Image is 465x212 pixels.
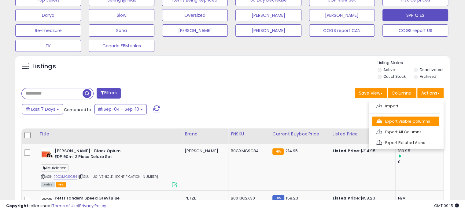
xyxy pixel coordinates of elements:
label: Out of Stock [383,74,406,79]
button: Actions [417,88,444,98]
div: B0CXMG9G84 [231,148,265,154]
button: Columns [388,88,416,98]
div: FNSKU [231,131,267,137]
button: [PERSON_NAME] [162,24,228,37]
b: [PERSON_NAME] - Black Opium EDP 90ml 3 Piece Deluxe Set [55,148,129,161]
span: | SKU: [US_VEHICLE_IDENTIFICATION_NUMBER] [78,174,158,179]
span: 2025-09-18 09:15 GMT [434,203,459,209]
label: Archived [419,74,436,79]
a: B0CXMG9G84 [54,174,77,179]
div: Listed Price [333,131,393,137]
div: [PERSON_NAME] [185,148,223,154]
button: [PERSON_NAME] [309,9,375,21]
div: ASIN: [41,148,177,186]
div: 189.95 [398,148,443,154]
button: TK [15,40,81,52]
h5: Listings [32,62,56,71]
span: Columns [392,90,411,96]
button: Darya [15,9,81,21]
button: Sep-04 - Sep-10 [94,104,147,114]
button: COGS report US [382,24,448,37]
button: Sofia [89,24,154,37]
a: Export Visible Columns [372,117,439,126]
button: [PERSON_NAME] [235,24,301,37]
span: liquidation [41,164,69,171]
span: Last 7 Days [31,106,55,112]
label: Active [383,67,395,72]
strong: Copyright [6,203,28,209]
span: 214.95 [285,148,298,154]
button: Slow [89,9,154,21]
span: FBA [56,182,66,187]
div: $214.95 [333,148,391,154]
label: Deactivated [419,67,442,72]
button: Last 7 Days [22,104,63,114]
a: Terms of Use [52,203,78,209]
button: Canada FBM sales [89,40,154,52]
div: 0 [398,159,443,165]
a: Export Related Asins [372,138,439,147]
img: 41+2HfoaswL._SL40_.jpg [41,148,53,160]
button: Filters [97,88,120,99]
button: Re-measure [15,24,81,37]
span: All listings currently available for purchase on Amazon [41,182,55,187]
span: Sep-04 - Sep-10 [104,106,139,112]
small: FBA [272,148,284,155]
p: Listing States: [378,60,450,66]
a: Privacy Policy [79,203,106,209]
b: Listed Price: [333,148,360,154]
button: Save View [355,88,387,98]
div: seller snap | | [6,203,106,209]
span: Compared to: [64,107,92,113]
div: Title [39,131,179,137]
a: Import [372,101,439,111]
div: Current Buybox Price [272,131,327,137]
button: [PERSON_NAME] [235,9,301,21]
button: SPP Q ES [382,9,448,21]
button: Oversized [162,9,228,21]
button: COGS report CAN [309,24,375,37]
a: Export All Columns [372,127,439,137]
div: Brand [185,131,226,137]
